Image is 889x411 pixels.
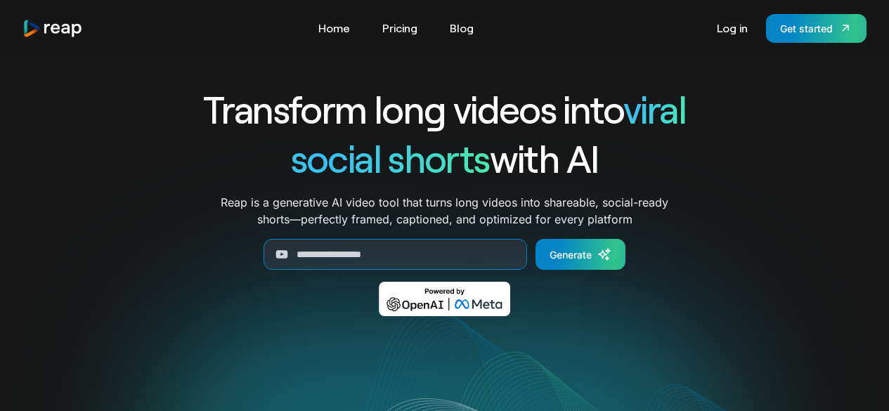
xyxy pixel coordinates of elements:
img: Powered by OpenAI & Meta [379,282,510,316]
div: Get started [780,21,833,36]
a: Pricing [375,17,424,39]
span: social shorts [291,135,490,181]
a: Generate [536,239,625,270]
img: reap logo [22,19,83,38]
a: Get started [766,14,867,43]
h1: with AI [153,133,737,183]
a: Blog [443,17,481,39]
div: Generate [550,247,592,262]
p: Reap is a generative AI video tool that turns long videos into shareable, social-ready shorts—per... [221,194,668,228]
a: Log in [710,17,755,39]
h1: Transform long videos into [153,84,737,133]
a: home [22,19,83,38]
a: Home [311,17,357,39]
span: viral [623,86,686,131]
form: Generate Form [153,239,737,270]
